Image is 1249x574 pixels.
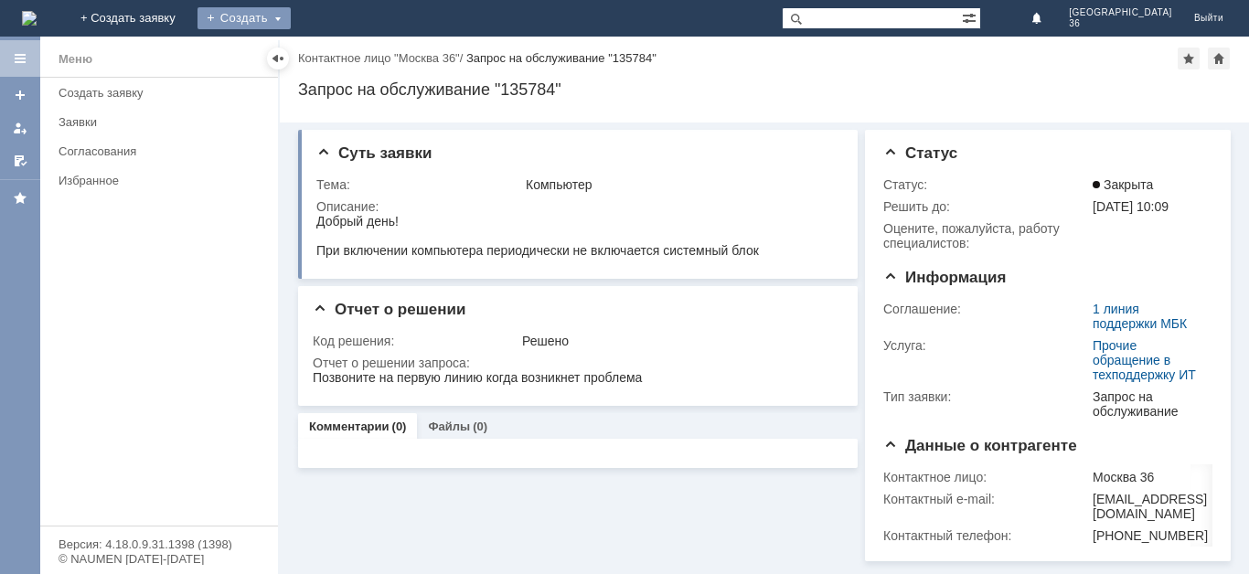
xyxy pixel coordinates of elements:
[428,420,470,433] a: Файлы
[298,51,466,65] div: /
[883,338,1089,353] div: Услуга:
[313,356,838,370] div: Отчет о решении запроса:
[316,144,432,162] span: Суть заявки
[197,7,291,29] div: Создать
[309,420,390,433] a: Комментарии
[298,51,460,65] a: Контактное лицо "Москва 36"
[392,420,407,433] div: (0)
[1093,470,1208,484] div: Москва 36
[1093,492,1208,521] div: [EMAIL_ADDRESS][DOMAIN_NAME]
[22,11,37,26] a: Перейти на домашнюю страницу
[1178,48,1200,69] div: Добавить в избранное
[51,108,274,136] a: Заявки
[22,11,37,26] img: logo
[883,470,1089,484] div: Контактное лицо:
[883,492,1089,506] div: Контактный e-mail:
[883,144,957,162] span: Статус
[51,137,274,165] a: Согласования
[59,115,267,129] div: Заявки
[313,334,518,348] div: Код решения:
[1069,7,1172,18] span: [GEOGRAPHIC_DATA]
[522,334,834,348] div: Решено
[883,528,1089,543] div: Контактный телефон:
[1093,177,1153,192] span: Закрыта
[316,177,522,192] div: Тема:
[1093,528,1208,543] div: [PHONE_NUMBER]
[962,8,980,26] span: Расширенный поиск
[313,301,465,318] span: Отчет о решении
[316,199,838,214] div: Описание:
[59,144,267,158] div: Согласования
[59,48,92,70] div: Меню
[59,174,247,187] div: Избранное
[5,146,35,175] a: Мои согласования
[5,113,35,143] a: Мои заявки
[5,80,35,110] a: Создать заявку
[51,79,274,107] a: Создать заявку
[1093,199,1169,214] span: [DATE] 10:09
[883,199,1089,214] div: Решить до:
[883,389,1089,404] div: Тип заявки:
[883,221,1089,250] div: Oцените, пожалуйста, работу специалистов:
[267,48,289,69] div: Скрыть меню
[1208,48,1230,69] div: Сделать домашней страницей
[59,538,260,550] div: Версия: 4.18.0.9.31.1398 (1398)
[1093,389,1205,419] div: Запрос на обслуживание
[526,177,834,192] div: Компьютер
[1093,302,1187,331] a: 1 линия поддержки МБК
[466,51,657,65] div: Запрос на обслуживание "135784"
[883,269,1006,286] span: Информация
[59,86,267,100] div: Создать заявку
[883,437,1077,454] span: Данные о контрагенте
[298,80,1231,99] div: Запрос на обслуживание "135784"
[59,553,260,565] div: © NAUMEN [DATE]-[DATE]
[473,420,487,433] div: (0)
[883,302,1089,316] div: Соглашение:
[1093,338,1196,382] a: Прочие обращение в техподдержку ИТ
[883,177,1089,192] div: Статус:
[1069,18,1172,29] span: 36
